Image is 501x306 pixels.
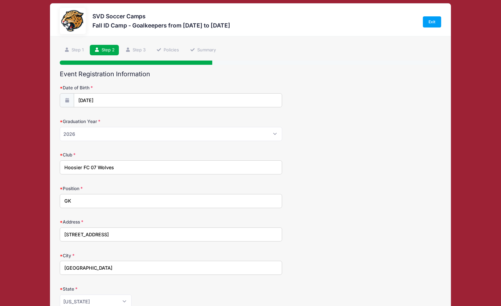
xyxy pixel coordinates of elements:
[60,84,187,91] label: Date of Birth
[60,152,187,158] label: Club
[60,286,187,292] label: State
[60,219,187,225] label: Address
[60,70,441,78] h2: Event Registration Information
[60,185,187,192] label: Position
[60,252,187,259] label: City
[121,45,150,56] a: Step 3
[60,45,88,56] a: Step 1
[60,118,187,125] label: Graduation Year
[92,13,231,20] h3: SVD Soccer Camps
[152,45,184,56] a: Policies
[186,45,220,56] a: Summary
[74,93,282,107] input: mm/dd/yyyy
[423,16,441,27] a: Exit
[92,22,231,29] h3: Fall ID Camp - Goalkeepers from [DATE] to [DATE]
[90,45,119,56] a: Step 2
